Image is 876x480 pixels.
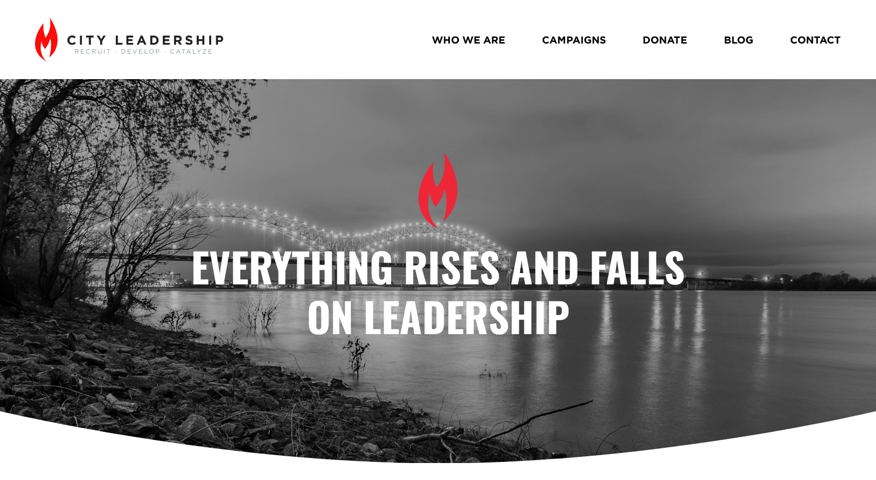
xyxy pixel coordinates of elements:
a: DONATE [643,29,687,50]
a: BLOG [724,29,753,50]
img: City Leadership - Recruit. Develop. Catalyze. [35,18,223,62]
a: WHO WE ARE [432,29,505,50]
a: CAMPAIGNS [542,29,606,50]
a: CONTACT [790,29,841,50]
strong: Everything Rises and Falls on Leadership [191,236,695,346]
